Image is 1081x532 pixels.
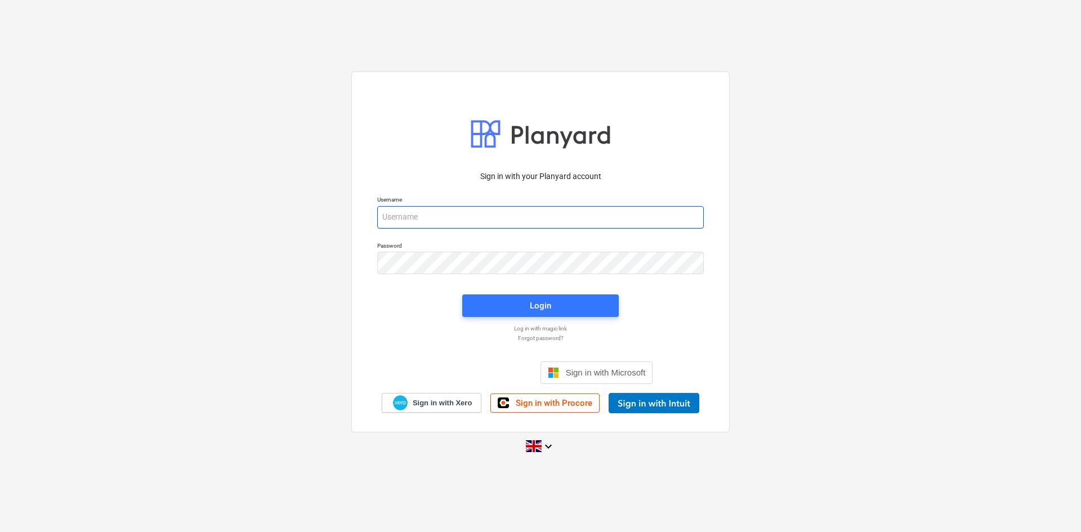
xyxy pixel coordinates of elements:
[377,171,704,182] p: Sign in with your Planyard account
[548,367,559,378] img: Microsoft logo
[413,398,472,408] span: Sign in with Xero
[423,360,537,385] iframe: Sign in with Google Button
[377,206,704,229] input: Username
[372,325,709,332] a: Log in with magic link
[1025,478,1081,532] iframe: Chat Widget
[377,196,704,205] p: Username
[490,394,600,413] a: Sign in with Procore
[372,334,709,342] a: Forgot password?
[530,298,551,313] div: Login
[542,440,555,453] i: keyboard_arrow_down
[566,368,646,377] span: Sign in with Microsoft
[462,294,619,317] button: Login
[393,395,408,410] img: Xero logo
[377,242,704,252] p: Password
[516,398,592,408] span: Sign in with Procore
[382,393,482,413] a: Sign in with Xero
